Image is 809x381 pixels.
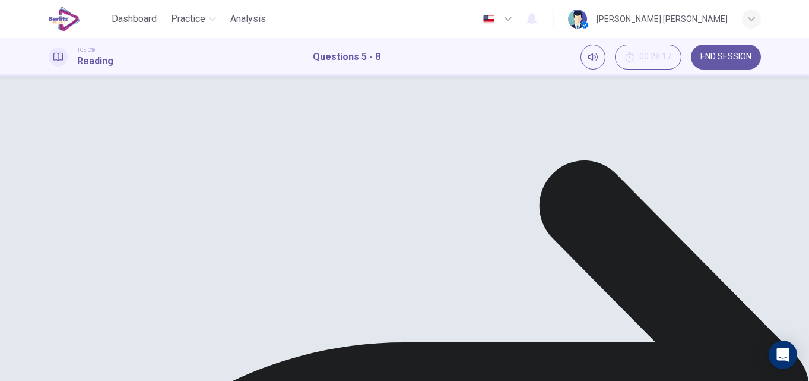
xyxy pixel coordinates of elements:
button: END SESSION [691,45,761,70]
div: [PERSON_NAME] [PERSON_NAME] [597,12,728,26]
span: TOEIC® [77,46,95,54]
a: EduSynch logo [49,7,107,31]
div: Hide [615,45,681,70]
span: Practice [171,12,205,26]
div: Mute [580,45,605,70]
h1: Questions 5 - 8 [313,50,380,64]
button: Practice [166,8,221,30]
span: END SESSION [700,52,751,62]
img: Profile picture [568,10,587,29]
img: EduSynch logo [49,7,80,31]
button: Dashboard [107,8,161,30]
button: 00:28:17 [615,45,681,70]
img: en [481,15,496,24]
span: 00:28:17 [639,52,671,62]
span: Dashboard [112,12,157,26]
h1: Reading [77,54,113,68]
span: Analysis [230,12,266,26]
button: Analysis [226,8,271,30]
div: Open Intercom Messenger [769,341,797,369]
